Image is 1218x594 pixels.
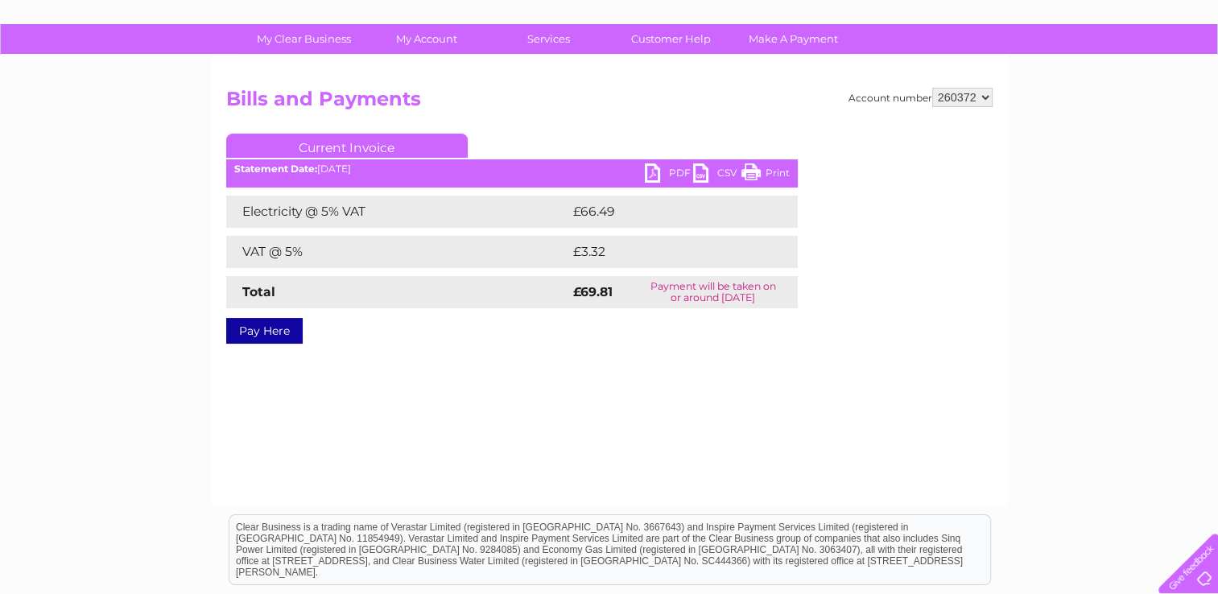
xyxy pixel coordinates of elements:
[741,163,790,187] a: Print
[915,8,1026,28] a: 0333 014 3131
[360,24,493,54] a: My Account
[1078,68,1101,80] a: Blog
[629,276,798,308] td: Payment will be taken on or around [DATE]
[569,236,760,268] td: £3.32
[935,68,965,80] a: Water
[43,42,125,91] img: logo.png
[1111,68,1150,80] a: Contact
[234,163,317,175] b: Statement Date:
[645,163,693,187] a: PDF
[226,236,569,268] td: VAT @ 5%
[573,284,613,299] strong: £69.81
[482,24,615,54] a: Services
[226,196,569,228] td: Electricity @ 5% VAT
[569,196,766,228] td: £66.49
[242,284,275,299] strong: Total
[975,68,1010,80] a: Energy
[727,24,860,54] a: Make A Payment
[226,163,798,175] div: [DATE]
[848,88,993,107] div: Account number
[237,24,370,54] a: My Clear Business
[1165,68,1203,80] a: Log out
[226,134,468,158] a: Current Invoice
[226,88,993,118] h2: Bills and Payments
[605,24,737,54] a: Customer Help
[226,318,303,344] a: Pay Here
[1020,68,1068,80] a: Telecoms
[229,9,990,78] div: Clear Business is a trading name of Verastar Limited (registered in [GEOGRAPHIC_DATA] No. 3667643...
[693,163,741,187] a: CSV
